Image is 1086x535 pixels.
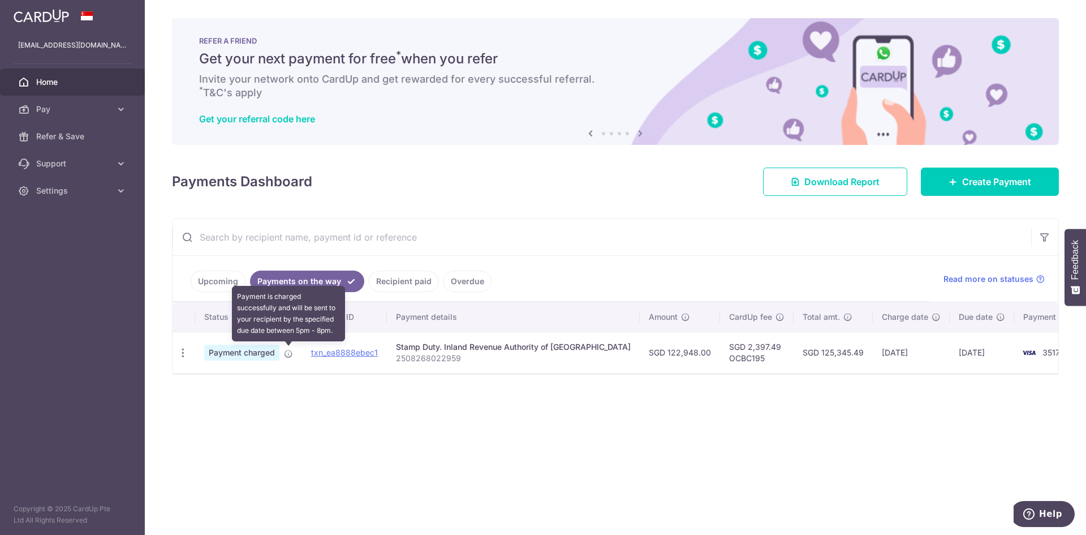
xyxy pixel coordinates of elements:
[729,311,772,323] span: CardUp fee
[199,113,315,125] a: Get your referral code here
[232,286,345,341] div: Payment is charged successfully and will be sent to your recipient by the specified due date betw...
[369,271,439,292] a: Recipient paid
[172,172,312,192] h4: Payments Dashboard
[882,311,928,323] span: Charge date
[173,219,1031,255] input: Search by recipient name, payment id or reference
[199,50,1032,68] h5: Get your next payment for free when you refer
[172,18,1059,145] img: RAF banner
[1014,501,1075,529] iframe: Opens a widget where you can find more information
[311,348,378,357] a: txn_ea8888ebec1
[199,72,1032,100] h6: Invite your network onto CardUp and get rewarded for every successful referral. T&C's apply
[720,332,794,373] td: SGD 2,397.49 OCBC195
[250,271,364,292] a: Payments on the way
[943,273,1033,285] span: Read more on statuses
[36,158,111,169] span: Support
[191,271,245,292] a: Upcoming
[1070,240,1080,280] span: Feedback
[873,332,950,373] td: [DATE]
[640,332,720,373] td: SGD 122,948.00
[396,353,631,364] p: 2508268022959
[18,40,127,51] p: [EMAIL_ADDRESS][DOMAIN_NAME]
[199,36,1032,45] p: REFER A FRIEND
[950,332,1014,373] td: [DATE]
[443,271,492,292] a: Overdue
[1065,229,1086,306] button: Feedback - Show survey
[763,168,907,196] a: Download Report
[14,9,69,23] img: CardUp
[962,175,1031,189] span: Create Payment
[36,185,111,196] span: Settings
[36,104,111,115] span: Pay
[1042,348,1060,357] span: 3517
[36,76,111,88] span: Home
[204,345,279,361] span: Payment charged
[396,341,631,353] div: Stamp Duty. Inland Revenue Authority of [GEOGRAPHIC_DATA]
[959,311,993,323] span: Due date
[794,332,873,373] td: SGD 125,345.49
[804,175,880,189] span: Download Report
[943,273,1045,285] a: Read more on statuses
[36,131,111,142] span: Refer & Save
[921,168,1059,196] a: Create Payment
[803,311,840,323] span: Total amt.
[204,311,229,323] span: Status
[387,302,640,332] th: Payment details
[649,311,678,323] span: Amount
[1018,346,1040,359] img: Bank Card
